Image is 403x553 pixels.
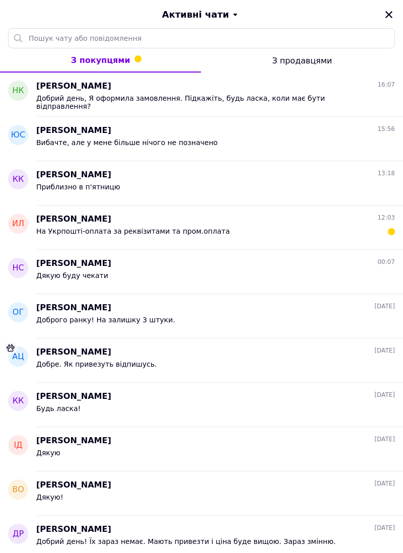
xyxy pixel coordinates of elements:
span: ІД [14,440,22,451]
span: КК [13,395,24,407]
span: [PERSON_NAME] [36,81,111,92]
span: Добрий день! Їх зараз немає. Мають привезти і ціна буде вищою. Зараз змінню. [36,537,335,545]
span: [DATE] [374,347,395,355]
button: Закрити [383,9,395,21]
span: [PERSON_NAME] [36,524,111,535]
span: [DATE] [374,479,395,488]
span: Доброго ранку! На залишку 3 штуки. [36,316,175,324]
span: ОГ [13,307,24,318]
span: 12:03 [377,214,395,222]
button: З продавцями [201,48,403,73]
span: З продавцями [272,56,332,65]
span: [PERSON_NAME] [36,125,111,136]
span: [PERSON_NAME] [36,169,111,181]
span: [PERSON_NAME] [36,302,111,314]
input: Пошук чату або повідомлення [8,28,395,48]
span: Вибачте, але у мене більше нічого не позначено [36,139,218,147]
span: [PERSON_NAME] [36,214,111,225]
span: [DATE] [374,391,395,399]
span: На Укрпошті-оплата за реквізитами та пром.оплата [36,227,230,235]
span: Добре. Як привезуть відпишусь. [36,360,157,368]
span: НК [12,85,24,97]
span: 13:18 [377,169,395,178]
span: Будь ласка! [36,404,81,412]
span: Дякую! [36,493,63,501]
span: Добрий день, Я оформила замовлення. Підкажіть, будь ласка, коли має бути відправлення? [36,94,381,110]
span: АЦ [12,351,24,363]
span: [PERSON_NAME] [36,347,111,358]
span: ЮС [11,129,25,141]
button: Активні чати [28,8,375,21]
span: [PERSON_NAME] [36,391,111,402]
span: [DATE] [374,302,395,311]
span: ИЛ [12,218,24,230]
span: 15:56 [377,125,395,133]
span: 16:07 [377,81,395,89]
span: ДР [13,528,24,540]
span: НС [12,262,24,274]
span: [PERSON_NAME] [36,258,111,269]
span: Дякую [36,449,60,457]
span: [PERSON_NAME] [36,479,111,491]
span: Дякую буду чекати [36,271,108,280]
span: [PERSON_NAME] [36,435,111,447]
span: З покупцями [71,55,130,65]
span: ВО [12,484,24,496]
span: Приблизно в п'ятницю [36,183,120,191]
span: [DATE] [374,435,395,444]
span: 00:07 [377,258,395,266]
span: [DATE] [374,524,395,532]
span: КК [13,174,24,185]
span: Активні чати [162,8,229,21]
